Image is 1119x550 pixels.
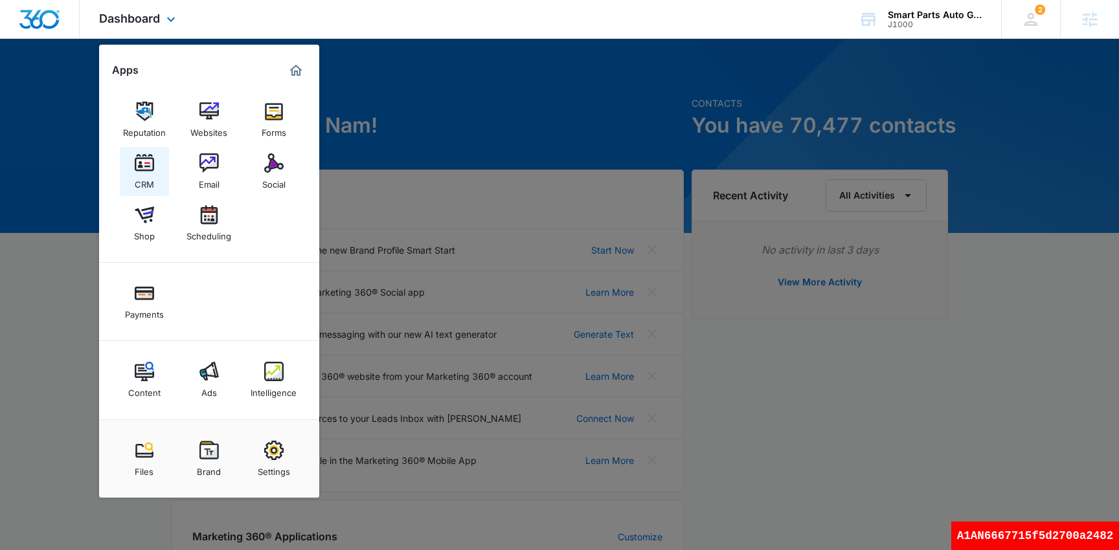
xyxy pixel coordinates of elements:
a: Scheduling [185,199,234,248]
a: Marketing 360® Dashboard [286,60,306,81]
a: Payments [120,277,169,326]
span: Dashboard [99,12,160,25]
div: Intelligence [251,381,297,398]
a: Email [185,147,234,196]
a: Brand [185,434,234,483]
a: Content [120,355,169,404]
div: Reputation [123,121,166,138]
div: Scheduling [186,225,231,241]
div: A1AN6667715f5d2700a2482 [951,522,1119,550]
div: Forms [262,121,286,138]
div: Ads [201,381,217,398]
a: Reputation [120,95,169,144]
a: Ads [185,355,234,404]
a: Intelligence [249,355,299,404]
div: account name [888,10,982,20]
div: account id [888,20,982,29]
div: Payments [125,303,164,320]
a: Files [120,434,169,483]
a: Shop [120,199,169,248]
a: Forms [249,95,299,144]
div: Files [135,460,153,477]
span: 2 [1035,5,1045,15]
a: Settings [249,434,299,483]
a: Social [249,147,299,196]
h2: Apps [112,64,139,76]
div: Websites [190,121,227,138]
div: Settings [258,460,290,477]
div: Shop [134,225,155,241]
div: CRM [135,173,154,190]
div: Brand [197,460,221,477]
a: Websites [185,95,234,144]
div: Email [199,173,220,190]
div: Content [128,381,161,398]
a: CRM [120,147,169,196]
div: notifications count [1035,5,1045,15]
div: Social [262,173,286,190]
